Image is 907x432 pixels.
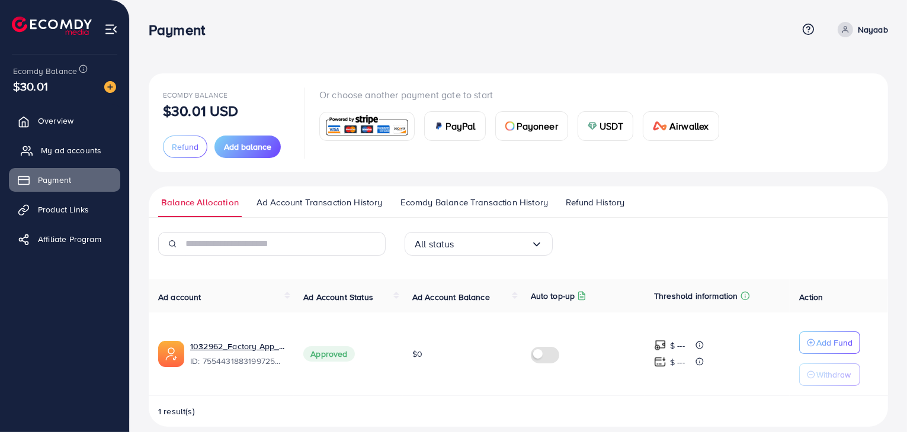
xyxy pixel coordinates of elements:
[531,289,575,303] p: Auto top-up
[833,22,888,37] a: Nayaab
[224,141,271,153] span: Add balance
[588,121,597,131] img: card
[38,174,71,186] span: Payment
[405,232,553,256] div: Search for option
[13,78,48,95] span: $30.01
[319,112,415,141] a: card
[9,227,120,251] a: Affiliate Program
[38,233,101,245] span: Affiliate Program
[9,109,120,133] a: Overview
[38,204,89,215] span: Product Links
[654,339,666,352] img: top-up amount
[190,355,284,367] span: ID: 7554431883199725575
[9,138,120,162] a: My ad accounts
[190,340,284,352] a: 1032962_Factory App_1758903417732
[9,168,120,192] a: Payment
[158,405,195,417] span: 1 result(s)
[319,88,729,102] p: Or choose another payment gate to start
[446,119,476,133] span: PayPal
[454,235,531,253] input: Search for option
[816,336,852,350] p: Add Fund
[566,196,624,209] span: Refund History
[190,340,284,367] div: <span class='underline'>1032962_Factory App_1758903417732</span></br>7554431883199725575
[172,141,198,153] span: Refund
[163,90,227,100] span: Ecomdy Balance
[104,81,116,93] img: image
[257,196,383,209] span: Ad Account Transaction History
[799,363,860,386] button: Withdraw
[13,65,77,77] span: Ecomdy Balance
[858,22,888,37] p: Nayaab
[161,196,239,209] span: Balance Allocation
[653,121,667,131] img: card
[670,338,685,353] p: $ ---
[412,291,490,303] span: Ad Account Balance
[415,235,454,253] span: All status
[104,22,118,36] img: menu
[424,111,486,141] a: cardPayPal
[214,136,281,158] button: Add balance
[670,355,685,369] p: $ ---
[38,115,73,127] span: Overview
[600,119,624,133] span: USDT
[158,291,201,303] span: Ad account
[400,196,548,209] span: Ecomdy Balance Transaction History
[654,289,738,303] p: Threshold information
[517,119,558,133] span: Payoneer
[41,144,101,156] span: My ad accounts
[578,111,634,141] a: cardUSDT
[643,111,719,141] a: cardAirwallex
[799,291,823,303] span: Action
[303,291,373,303] span: Ad Account Status
[816,367,851,382] p: Withdraw
[9,198,120,221] a: Product Links
[505,121,515,131] img: card
[163,104,239,118] p: $30.01 USD
[434,121,444,131] img: card
[495,111,568,141] a: cardPayoneer
[149,21,214,38] h3: Payment
[654,356,666,368] img: top-up amount
[412,348,422,360] span: $0
[158,341,184,367] img: ic-ads-acc.e4c84228.svg
[857,379,898,423] iframe: Chat
[669,119,709,133] span: Airwallex
[163,136,207,158] button: Refund
[303,346,354,362] span: Approved
[799,331,860,354] button: Add Fund
[323,114,411,139] img: card
[12,17,92,35] img: logo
